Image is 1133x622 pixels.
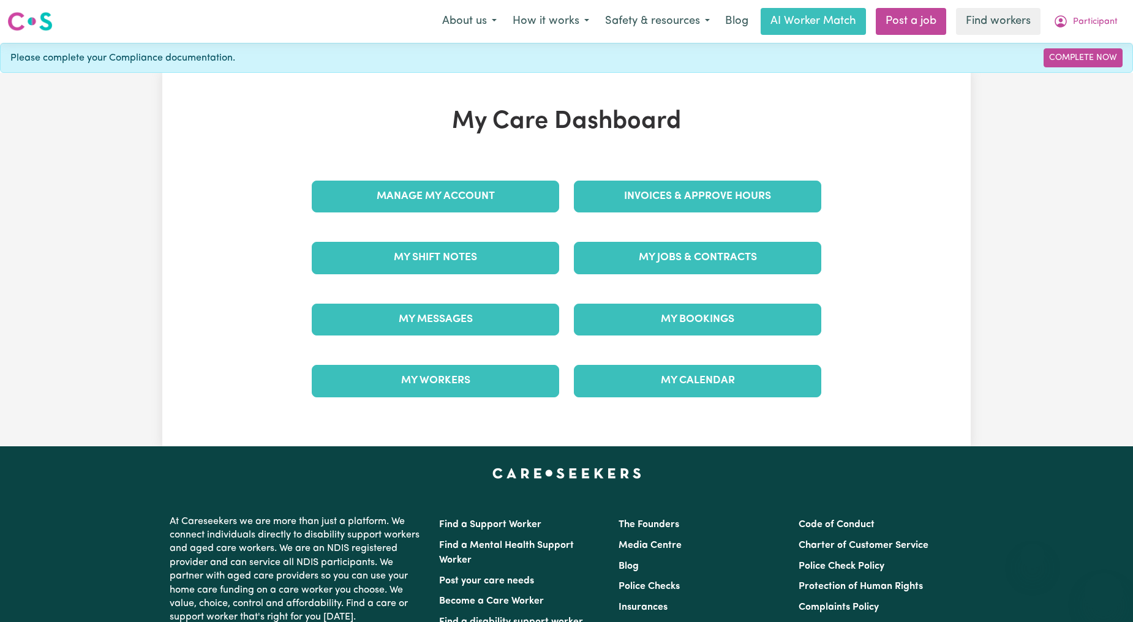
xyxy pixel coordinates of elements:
span: Please complete your Compliance documentation. [10,51,235,66]
a: My Bookings [574,304,821,335]
a: My Shift Notes [312,242,559,274]
a: Police Check Policy [799,561,884,571]
a: Invoices & Approve Hours [574,181,821,212]
a: Police Checks [619,582,680,591]
a: Careseekers home page [492,468,641,478]
a: Careseekers logo [7,7,53,36]
iframe: Close message [1020,544,1045,568]
a: Media Centre [619,541,682,550]
a: Find workers [956,8,1041,35]
a: Blog [619,561,639,571]
button: How it works [505,9,597,34]
a: Complaints Policy [799,602,879,612]
iframe: Button to launch messaging window [1084,573,1123,612]
a: Code of Conduct [799,520,875,530]
a: My Messages [312,304,559,335]
a: AI Worker Match [761,8,866,35]
h1: My Care Dashboard [304,107,829,137]
a: Become a Care Worker [439,596,544,606]
a: Manage My Account [312,181,559,212]
a: My Jobs & Contracts [574,242,821,274]
a: My Calendar [574,365,821,397]
a: Protection of Human Rights [799,582,923,591]
a: The Founders [619,520,679,530]
a: Find a Support Worker [439,520,541,530]
button: About us [434,9,505,34]
a: My Workers [312,365,559,397]
span: Participant [1073,15,1118,29]
button: Safety & resources [597,9,718,34]
a: Blog [718,8,756,35]
img: Careseekers logo [7,10,53,32]
a: Post your care needs [439,576,534,586]
a: Post a job [876,8,946,35]
button: My Account [1045,9,1126,34]
a: Insurances [619,602,668,612]
a: Charter of Customer Service [799,541,928,550]
a: Find a Mental Health Support Worker [439,541,574,565]
a: Complete Now [1044,48,1123,67]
